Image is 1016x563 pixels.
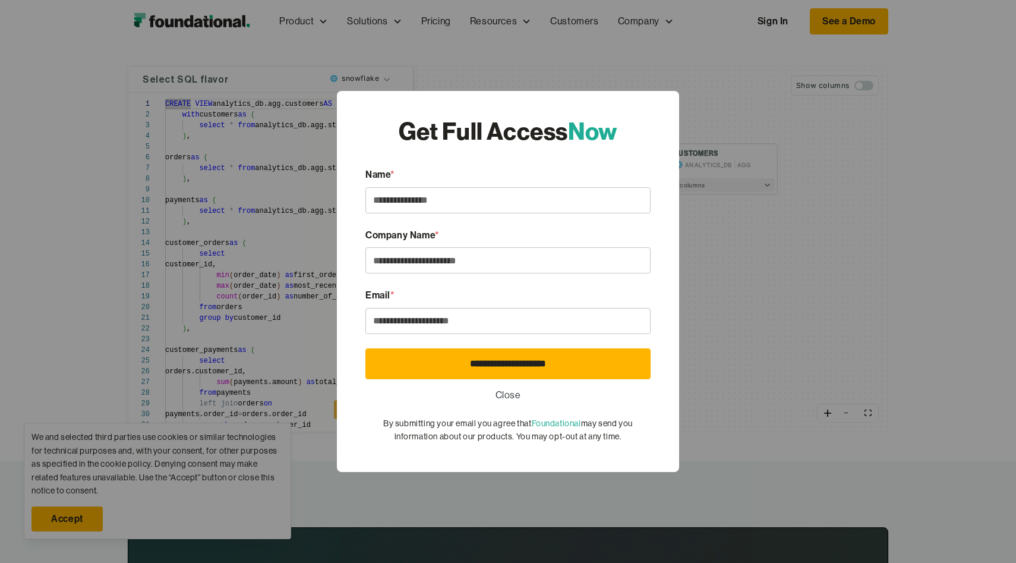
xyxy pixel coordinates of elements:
div: Company Name [365,228,651,243]
div: Get Full Access [399,115,617,148]
div: Name [365,167,651,183]
a: Foundational [532,419,581,428]
a: Close [496,388,521,403]
span: Now [568,116,617,146]
form: Email Form [Query Analysis] [365,167,651,444]
div: By submitting your email you agree that may send you information about our products. You may opt-... [365,417,651,444]
div: Email [365,288,651,303]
